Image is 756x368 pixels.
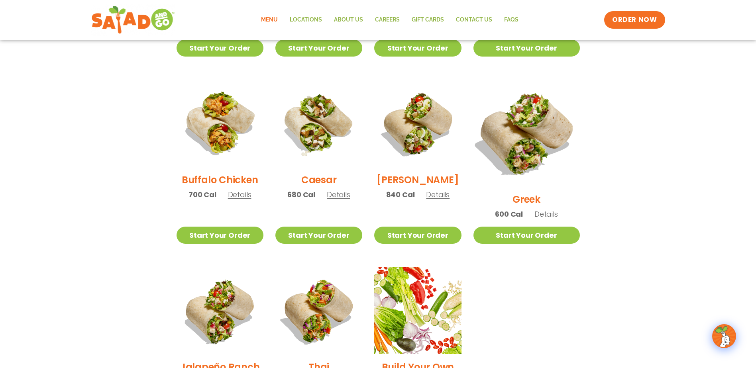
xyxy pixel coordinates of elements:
a: Start Your Order [275,227,362,244]
span: Details [426,190,450,200]
a: Careers [369,11,406,29]
span: 700 Cal [189,189,216,200]
a: GIFT CARDS [406,11,450,29]
span: 840 Cal [386,189,415,200]
img: Product photo for Thai Wrap [275,267,362,354]
a: Menu [255,11,284,29]
a: About Us [328,11,369,29]
a: Start Your Order [374,39,461,57]
img: Product photo for Greek Wrap [464,71,589,196]
a: Contact Us [450,11,498,29]
span: 680 Cal [287,189,315,200]
a: Start Your Order [473,39,580,57]
span: Details [228,190,251,200]
img: Product photo for Jalapeño Ranch Wrap [177,267,263,354]
h2: Caesar [301,173,337,187]
a: Locations [284,11,328,29]
a: Start Your Order [275,39,362,57]
a: Start Your Order [473,227,580,244]
h2: [PERSON_NAME] [377,173,459,187]
img: Product photo for Cobb Wrap [374,80,461,167]
span: Details [534,209,558,219]
img: new-SAG-logo-768×292 [91,4,175,36]
a: Start Your Order [177,39,263,57]
a: FAQs [498,11,524,29]
h2: Buffalo Chicken [182,173,258,187]
img: Product photo for Build Your Own [374,267,461,354]
img: Product photo for Caesar Wrap [275,80,362,167]
img: wpChatIcon [713,325,735,347]
a: Start Your Order [374,227,461,244]
span: 600 Cal [495,209,523,219]
a: ORDER NOW [604,11,665,29]
span: ORDER NOW [612,15,657,25]
h2: Greek [513,192,540,206]
img: Product photo for Buffalo Chicken Wrap [177,80,263,167]
span: Details [327,190,350,200]
a: Start Your Order [177,227,263,244]
nav: Menu [255,11,524,29]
